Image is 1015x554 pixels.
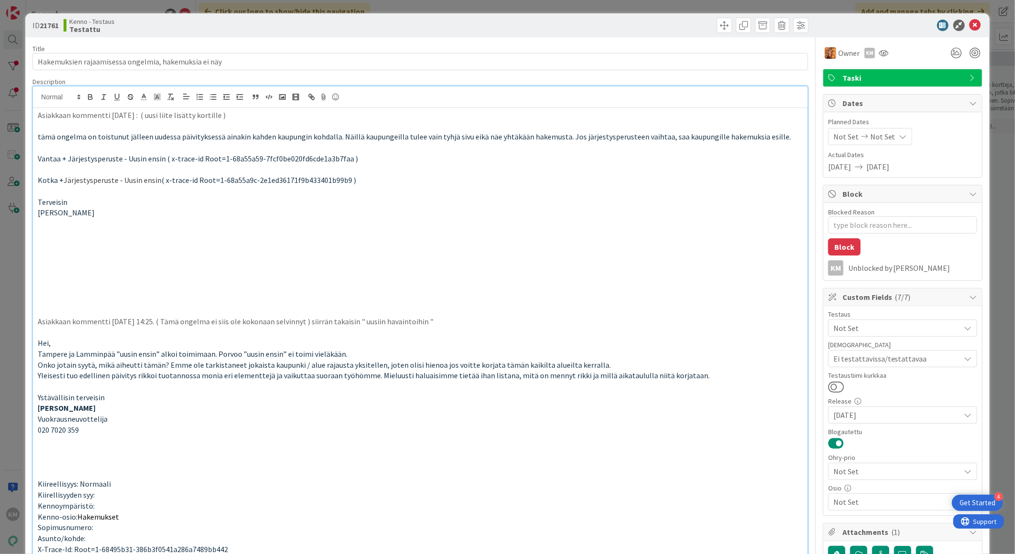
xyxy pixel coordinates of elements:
[38,501,95,511] span: Kennoympäristö:
[994,492,1003,501] div: 4
[828,208,875,216] label: Blocked Reason
[77,512,119,522] span: Hakemukset
[38,512,77,522] span: Kenno-osio:
[38,544,228,554] span: X-Trace-Id: Root=1-68495b31-386b3f0541a286a7489bb442
[32,44,45,53] label: Title
[842,526,965,538] span: Attachments
[38,425,79,435] span: 020 7020 359
[38,316,803,327] p: Asiakkaan kommentti [DATE] 14:25. ( Tämä ongelma ei siis ole kokonaan selvinnyt ) siirrän takaisi...
[842,72,965,84] span: Taski
[32,53,808,70] input: type card name here...
[828,161,851,172] span: [DATE]
[38,208,95,217] span: [PERSON_NAME]
[828,372,977,379] div: Testaustiimi kurkkaa
[838,47,860,59] span: Owner
[828,428,977,435] div: Blogautettu
[162,175,356,185] span: ( x-trace-id Root=1-68a55a9c-2e1ed36171f9b433401b99b9 )
[38,479,111,489] span: Kiireellisyys: Normaali
[38,132,791,141] span: tämä ongelma on toistunut jälleen uudessa päivityksessä ainakin kahden kaupungin kohdalla. Näillä...
[870,131,896,142] span: Not Set
[38,154,358,163] span: Vantaa + Järjestysperuste - Uusin ensin ( x-trace-id Root=1-68a55a59-7fcf0be020fd6cde1a3b7faa )
[842,188,965,200] span: Block
[38,110,803,121] p: Asiakkaan kommentti [DATE] : ( uusi liite lisätty kortille )
[828,454,977,461] div: Ohry-prio
[833,131,859,142] span: Not Set
[38,371,710,380] span: Yleisesti tuo edellinen päivitys rikkoi tuotannossa monia eri elementtejä ja vaikuttaa suoraan ty...
[38,522,93,532] span: Sopimusnumero:
[960,498,995,508] div: Get Started
[38,414,108,424] span: Vuokrausneuvottelija
[38,197,67,207] span: Terveisin
[38,349,347,359] span: Tampere ja Lamminpää ”uusin ensin” alkoi toimimaan. Porvoo ”uusin ensin” ei toimi vieläkään.
[828,150,977,160] span: Actual Dates
[38,490,95,500] span: Kiirellisyyden syy:
[32,77,65,86] span: Description
[38,338,51,348] span: Hei,
[64,175,162,185] span: Järjestysperuste - Uusin ensin
[866,161,889,172] span: [DATE]
[32,20,59,31] span: ID
[40,21,59,30] b: 21761
[38,360,611,370] span: Onko jotain syytä, mikä aiheutti tämän? Emme ole tarkistaneet jokaista kaupunki / alue rajausta y...
[38,175,64,185] span: Kotka +
[864,48,875,58] div: KM
[842,97,965,109] span: Dates
[848,264,977,272] div: Unblocked by [PERSON_NAME]
[891,527,900,537] span: ( 1 )
[842,291,965,303] span: Custom Fields
[69,25,115,33] b: Testattu
[828,485,977,491] div: Osio
[828,238,861,256] button: Block
[825,47,836,59] img: TL
[38,393,105,402] span: Ystävällisin terveisin
[833,465,956,478] span: Not Set
[833,496,961,508] span: Not Set
[20,1,43,13] span: Support
[69,18,115,25] span: Kenno - Testaus
[895,292,911,302] span: ( 7/7 )
[38,533,86,543] span: Asunto/kohde:
[828,260,843,276] div: KM
[38,403,96,413] strong: [PERSON_NAME]
[828,341,977,348] div: [DEMOGRAPHIC_DATA]
[952,495,1003,511] div: Open Get Started checklist, remaining modules: 4
[828,117,977,127] span: Planned Dates
[828,311,977,318] div: Testaus
[828,398,977,405] div: Release
[833,353,961,364] span: Ei testattavissa/testattavaa
[833,322,961,334] span: Not Set
[833,409,961,421] span: [DATE]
